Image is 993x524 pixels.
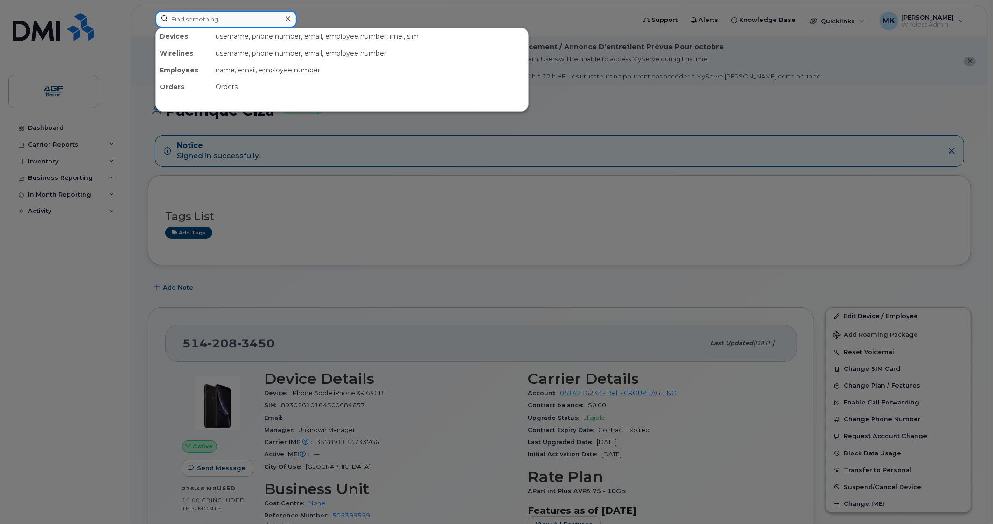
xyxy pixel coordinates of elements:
[156,45,212,62] div: Wirelines
[156,78,212,95] div: Orders
[212,45,528,62] div: username, phone number, email, employee number
[156,62,212,78] div: Employees
[212,78,528,95] div: Orders
[212,62,528,78] div: name, email, employee number
[156,28,212,45] div: Devices
[212,28,528,45] div: username, phone number, email, employee number, imei, sim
